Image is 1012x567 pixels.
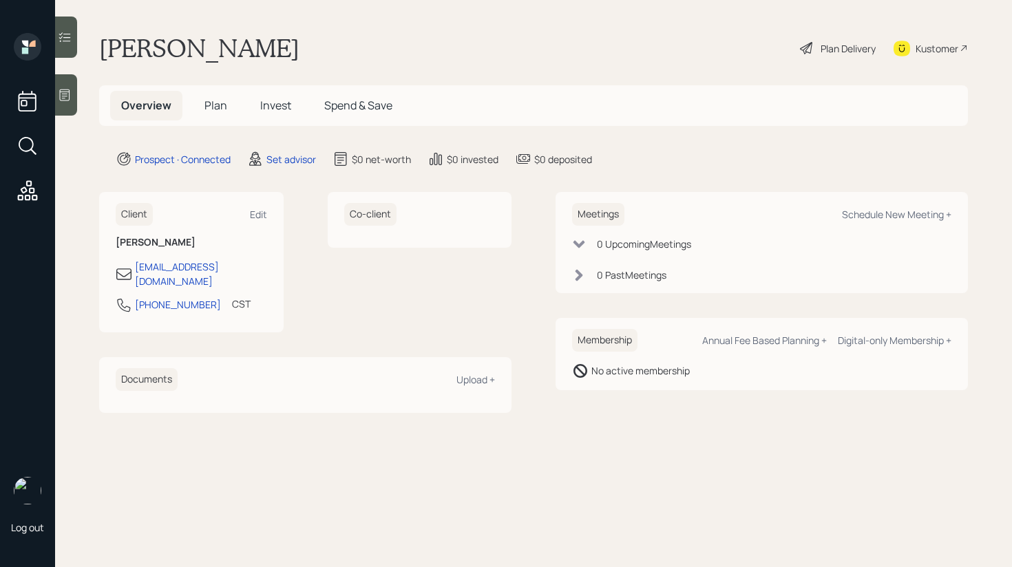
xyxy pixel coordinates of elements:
[344,203,397,226] h6: Co-client
[456,373,495,386] div: Upload +
[447,152,498,167] div: $0 invested
[260,98,291,113] span: Invest
[116,368,178,391] h6: Documents
[916,41,958,56] div: Kustomer
[534,152,592,167] div: $0 deposited
[121,98,171,113] span: Overview
[838,334,951,347] div: Digital-only Membership +
[842,208,951,221] div: Schedule New Meeting +
[597,268,666,282] div: 0 Past Meeting s
[14,477,41,504] img: retirable_logo.png
[135,152,231,167] div: Prospect · Connected
[591,363,690,378] div: No active membership
[232,297,251,311] div: CST
[116,203,153,226] h6: Client
[352,152,411,167] div: $0 net-worth
[135,297,221,312] div: [PHONE_NUMBER]
[572,203,624,226] h6: Meetings
[266,152,316,167] div: Set advisor
[135,259,267,288] div: [EMAIL_ADDRESS][DOMAIN_NAME]
[116,237,267,248] h6: [PERSON_NAME]
[11,521,44,534] div: Log out
[99,33,299,63] h1: [PERSON_NAME]
[572,329,637,352] h6: Membership
[821,41,876,56] div: Plan Delivery
[702,334,827,347] div: Annual Fee Based Planning +
[250,208,267,221] div: Edit
[324,98,392,113] span: Spend & Save
[597,237,691,251] div: 0 Upcoming Meeting s
[204,98,227,113] span: Plan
